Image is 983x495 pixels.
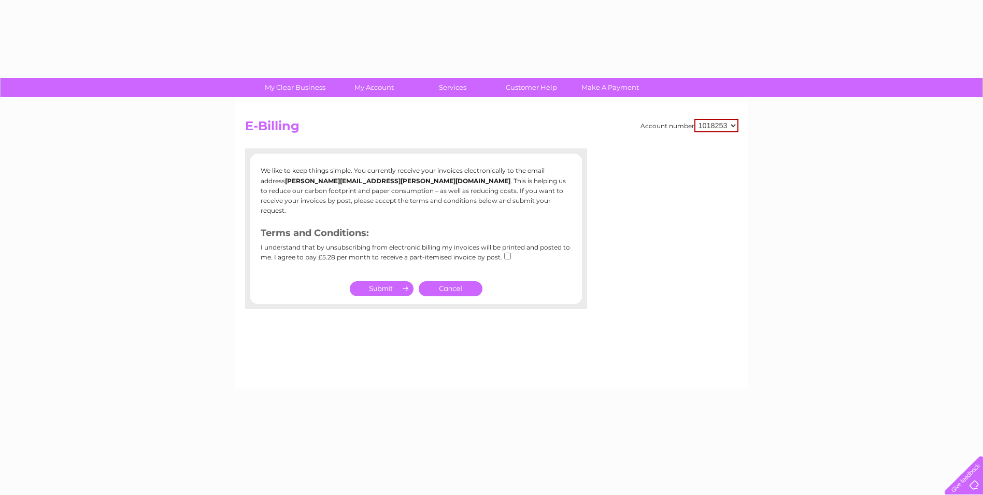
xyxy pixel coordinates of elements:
[419,281,482,296] a: Cancel
[252,78,338,97] a: My Clear Business
[261,166,572,215] p: We like to keep things simple. You currently receive your invoices electronically to the email ad...
[331,78,417,97] a: My Account
[640,119,738,132] div: Account number
[261,244,572,268] div: I understand that by unsubscribing from electronic billing my invoices will be printed and posted...
[410,78,495,97] a: Services
[489,78,574,97] a: Customer Help
[285,177,510,185] b: [PERSON_NAME][EMAIL_ADDRESS][PERSON_NAME][DOMAIN_NAME]
[261,226,572,244] h3: Terms and Conditions:
[245,119,738,139] h2: E-Billing
[350,281,414,296] input: Submit
[567,78,653,97] a: Make A Payment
